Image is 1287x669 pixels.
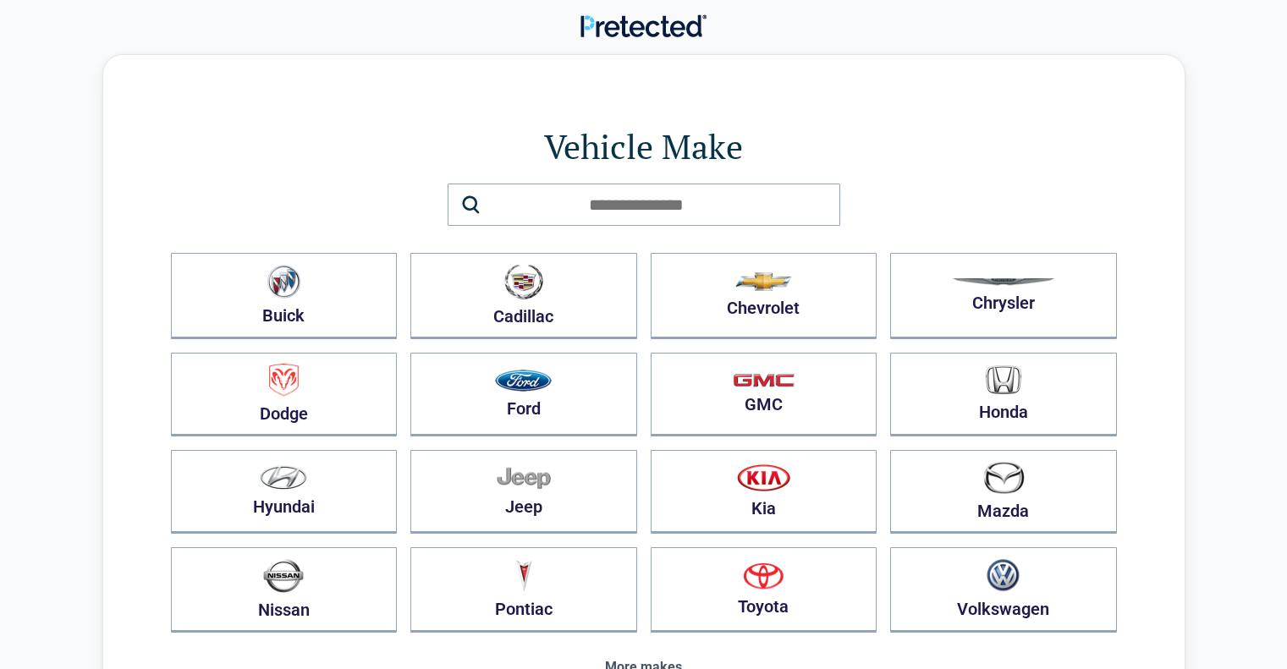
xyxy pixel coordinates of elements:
button: Chrysler [890,253,1117,339]
button: Pontiac [410,547,637,633]
h1: Vehicle Make [171,123,1117,170]
button: Volkswagen [890,547,1117,633]
button: Cadillac [410,253,637,339]
button: GMC [651,353,877,436]
button: Jeep [410,450,637,534]
button: Hyundai [171,450,398,534]
button: Dodge [171,353,398,436]
button: Nissan [171,547,398,633]
button: Honda [890,353,1117,436]
button: Toyota [651,547,877,633]
button: Ford [410,353,637,436]
button: Kia [651,450,877,534]
button: Buick [171,253,398,339]
button: Chevrolet [651,253,877,339]
button: Mazda [890,450,1117,534]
